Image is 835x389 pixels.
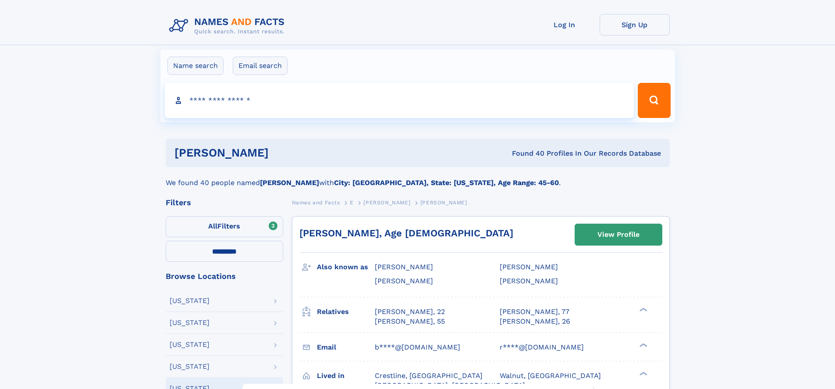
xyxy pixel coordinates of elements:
a: [PERSON_NAME] [363,197,410,208]
a: E [350,197,354,208]
div: We found 40 people named with . [166,167,670,188]
h3: Lived in [317,368,375,383]
div: [US_STATE] [170,297,210,304]
span: Crestline, [GEOGRAPHIC_DATA] [375,371,483,380]
input: search input [165,83,634,118]
div: [US_STATE] [170,319,210,326]
a: Names and Facts [292,197,340,208]
div: ❯ [637,371,648,376]
img: Logo Names and Facts [166,14,292,38]
div: [US_STATE] [170,341,210,348]
span: Walnut, [GEOGRAPHIC_DATA] [500,371,601,380]
div: Found 40 Profiles In Our Records Database [390,149,661,158]
a: [PERSON_NAME], 55 [375,317,445,326]
span: [PERSON_NAME] [375,277,433,285]
span: [PERSON_NAME] [363,200,410,206]
b: [PERSON_NAME] [260,178,319,187]
button: Search Button [638,83,670,118]
a: Log In [529,14,600,36]
label: Email search [233,57,288,75]
a: [PERSON_NAME], 77 [500,307,569,317]
label: Name search [167,57,224,75]
b: City: [GEOGRAPHIC_DATA], State: [US_STATE], Age Range: 45-60 [334,178,559,187]
span: E [350,200,354,206]
span: [PERSON_NAME] [500,263,558,271]
h3: Email [317,340,375,355]
h1: [PERSON_NAME] [174,147,391,158]
div: ❯ [637,342,648,348]
h3: Also known as [317,260,375,275]
label: Filters [166,216,283,237]
a: Sign Up [600,14,670,36]
span: [PERSON_NAME] [375,263,433,271]
a: [PERSON_NAME], 22 [375,307,445,317]
a: [PERSON_NAME], Age [DEMOGRAPHIC_DATA] [299,228,513,239]
a: View Profile [575,224,662,245]
a: [PERSON_NAME], 26 [500,317,570,326]
div: [US_STATE] [170,363,210,370]
h3: Relatives [317,304,375,319]
span: [PERSON_NAME] [500,277,558,285]
div: View Profile [597,225,640,245]
div: Browse Locations [166,272,283,280]
div: ❯ [637,307,648,312]
span: [PERSON_NAME] [420,200,467,206]
span: All [208,222,217,230]
div: Filters [166,199,283,207]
